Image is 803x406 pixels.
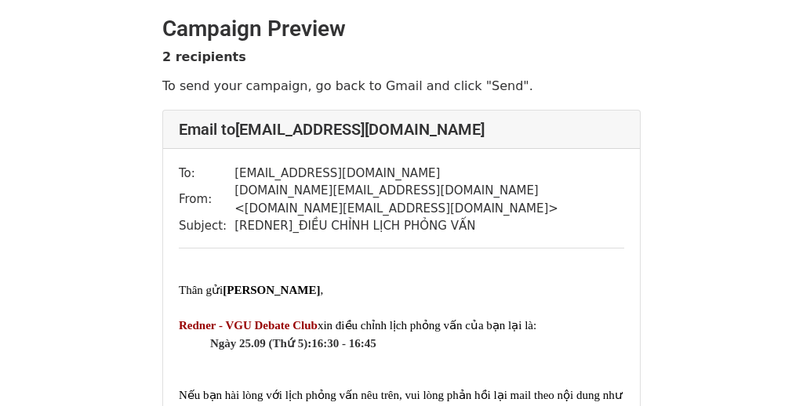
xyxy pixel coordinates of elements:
[234,165,624,183] td: [EMAIL_ADDRESS][DOMAIN_NAME]
[179,319,318,332] span: Redner - VGU Debate Club
[223,284,320,296] font: [PERSON_NAME]
[307,337,311,350] font: :
[179,284,223,296] span: Thân gửi
[320,284,323,296] span: ,
[234,182,624,217] td: [DOMAIN_NAME][EMAIL_ADDRESS][DOMAIN_NAME] < [DOMAIN_NAME][EMAIL_ADDRESS][DOMAIN_NAME] >
[179,217,234,235] td: Subject:
[179,120,624,139] h4: Email to [EMAIL_ADDRESS][DOMAIN_NAME]
[234,217,624,235] td: [REDNER]_ĐIỀU CHỈNH LỊCH PHỎNG VẤN
[162,78,641,94] p: To send your campaign, go back to Gmail and click "Send".
[162,49,246,64] strong: 2 recipients
[210,337,376,350] font: Ngày 25.09 (Thứ 5) 16:30 - 16:45
[179,165,234,183] td: To:
[318,319,536,332] font: xin điều chỉnh lịch phỏng vấn của bạn lại là:
[179,182,234,217] td: From:
[162,16,641,42] h2: Campaign Preview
